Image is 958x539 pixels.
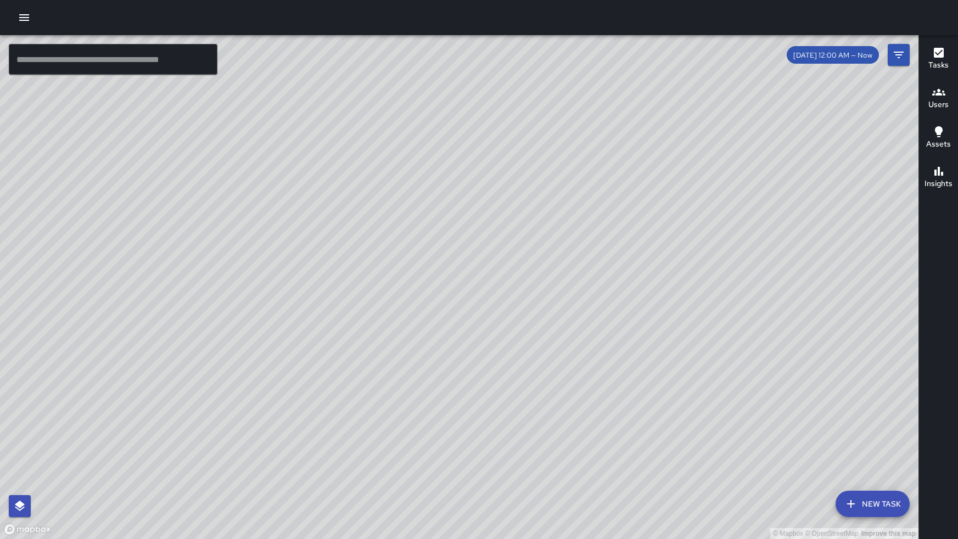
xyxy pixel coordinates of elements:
button: Assets [919,119,958,158]
button: New Task [836,491,910,517]
button: Tasks [919,40,958,79]
h6: Assets [926,138,951,150]
h6: Users [928,99,949,111]
button: Insights [919,158,958,198]
span: [DATE] 12:00 AM — Now [787,50,879,60]
button: Filters [888,44,910,66]
button: Users [919,79,958,119]
h6: Tasks [928,59,949,71]
h6: Insights [925,178,953,190]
